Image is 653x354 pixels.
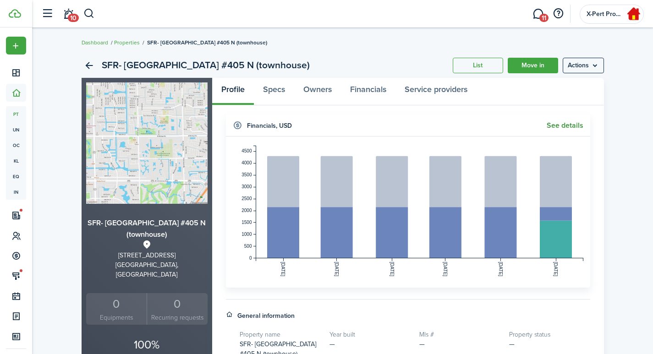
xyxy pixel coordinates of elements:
[82,58,97,73] a: Back
[563,58,604,73] menu-btn: Actions
[244,244,252,249] tspan: 500
[149,313,205,322] small: Recurring requests
[553,262,558,277] tspan: [DATE]
[237,311,295,321] h4: General information
[419,339,425,349] span: —
[294,78,341,105] a: Owners
[147,293,208,325] a: 0 Recurring requests
[329,330,410,339] h5: Year built
[6,122,26,137] a: un
[6,106,26,122] a: pt
[241,160,252,165] tspan: 4000
[627,7,642,22] img: X-Pert Property Services
[241,196,252,201] tspan: 2500
[563,58,604,73] button: Open menu
[550,6,566,22] button: Open resource center
[254,78,294,105] a: Specs
[6,137,26,153] a: oc
[241,220,252,225] tspan: 1500
[147,38,267,47] span: SFR- [GEOGRAPHIC_DATA] #405 N (townhouse)
[102,58,310,73] h2: SFR- [GEOGRAPHIC_DATA] #405 N (townhouse)
[86,218,208,240] h3: SFR- [GEOGRAPHIC_DATA] #405 N (townhouse)
[6,184,26,200] a: in
[88,295,145,313] div: 0
[68,14,79,22] span: 10
[114,38,140,47] a: Properties
[83,6,95,22] button: Search
[60,2,77,26] a: Notifications
[241,148,252,153] tspan: 4500
[241,232,252,237] tspan: 1000
[86,251,208,260] div: [STREET_ADDRESS]
[241,172,252,177] tspan: 3500
[6,153,26,169] a: kl
[241,208,252,213] tspan: 2000
[509,330,590,339] h5: Property status
[38,5,56,22] button: Open sidebar
[508,58,558,73] a: Move in
[341,78,395,105] a: Financials
[88,313,145,322] small: Equipments
[587,11,623,17] span: X-Pert Property Services
[539,14,549,22] span: 11
[509,339,515,349] span: —
[395,78,477,105] a: Service providers
[529,2,547,26] a: Messaging
[247,121,292,131] h4: Financials , USD
[149,295,205,313] div: 0
[6,37,26,54] button: Open menu
[389,262,394,277] tspan: [DATE]
[86,260,208,279] div: [GEOGRAPHIC_DATA], [GEOGRAPHIC_DATA]
[241,184,252,189] tspan: 3000
[547,121,583,130] a: See details
[86,336,208,354] p: 100%
[82,38,108,47] a: Dashboard
[453,58,503,73] a: List
[498,262,503,277] tspan: [DATE]
[240,330,320,339] h5: Property name
[86,82,208,204] img: Property avatar
[280,262,285,277] tspan: [DATE]
[329,339,335,349] span: —
[249,256,252,261] tspan: 0
[334,262,339,277] tspan: [DATE]
[86,293,147,325] a: 0Equipments
[419,330,500,339] h5: Mls #
[9,9,21,18] img: TenantCloud
[6,169,26,184] a: eq
[443,262,448,277] tspan: [DATE]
